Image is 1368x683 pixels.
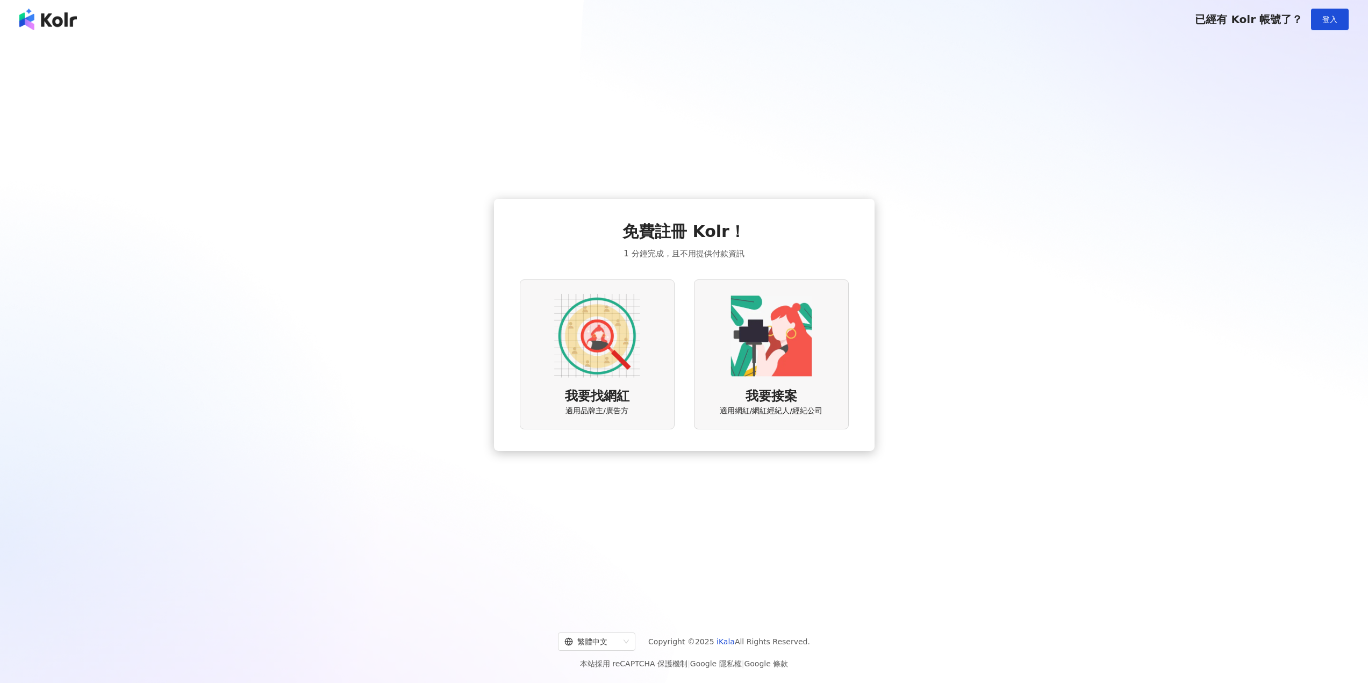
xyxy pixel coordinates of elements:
span: Copyright © 2025 All Rights Reserved. [648,635,810,648]
span: 本站採用 reCAPTCHA 保護機制 [580,657,788,670]
a: iKala [717,637,735,646]
a: Google 隱私權 [690,659,742,668]
span: 1 分鐘完成，且不用提供付款資訊 [624,247,744,260]
span: | [687,659,690,668]
span: 適用品牌主/廣告方 [565,406,628,416]
div: 繁體中文 [564,633,619,650]
button: 登入 [1311,9,1349,30]
span: 我要找網紅 [565,387,629,406]
img: AD identity option [554,293,640,379]
span: 適用網紅/網紅經紀人/經紀公司 [720,406,822,416]
a: Google 條款 [744,659,788,668]
img: KOL identity option [728,293,814,379]
span: 免費註冊 Kolr！ [622,220,746,243]
span: 登入 [1322,15,1337,24]
span: 已經有 Kolr 帳號了？ [1195,13,1302,26]
span: | [742,659,744,668]
span: 我要接案 [746,387,797,406]
img: logo [19,9,77,30]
